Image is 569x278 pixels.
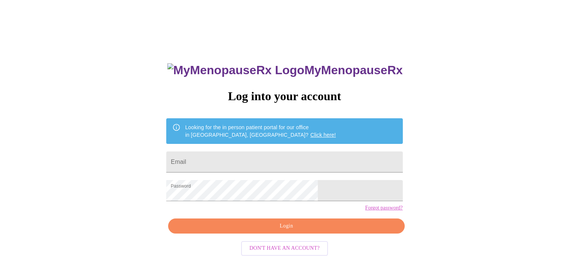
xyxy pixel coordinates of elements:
[167,63,304,77] img: MyMenopauseRx Logo
[166,89,402,103] h3: Log into your account
[239,244,330,251] a: Don't have an account?
[241,241,328,256] button: Don't have an account?
[249,244,320,253] span: Don't have an account?
[365,205,403,211] a: Forgot password?
[177,221,396,231] span: Login
[167,63,403,77] h3: MyMenopauseRx
[185,121,336,142] div: Looking for the in person patient portal for our office in [GEOGRAPHIC_DATA], [GEOGRAPHIC_DATA]?
[310,132,336,138] a: Click here!
[168,218,404,234] button: Login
